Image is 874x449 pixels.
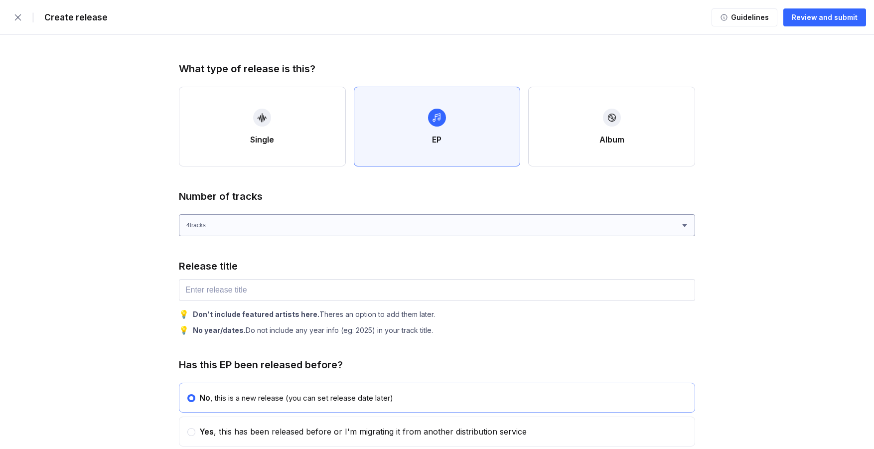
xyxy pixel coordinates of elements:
[179,190,263,202] div: Number of tracks
[599,135,624,145] div: Album
[193,326,433,334] div: Do not include any year info (eg: 2025) in your track title.
[528,87,695,166] button: Album
[179,63,315,75] div: What type of release is this?
[193,310,435,318] div: Theres an option to add them later.
[32,12,34,22] div: |
[195,393,393,403] div: , this is a new release (you can set release date later)
[199,427,214,437] span: Yes
[179,309,189,319] div: 💡
[179,279,695,301] input: Enter release title
[354,87,521,166] button: EP
[432,135,441,145] div: EP
[250,135,274,145] div: Single
[193,326,246,334] b: No year/dates.
[199,393,210,403] span: No
[179,260,238,272] div: Release title
[792,12,858,22] div: Review and submit
[783,8,866,26] button: Review and submit
[195,427,527,437] div: , this has been released before or I'm migrating it from another distribution service
[38,12,108,22] div: Create release
[712,8,777,26] button: Guidelines
[193,310,319,318] b: Don't include featured artists here.
[179,325,189,335] div: 💡
[179,359,343,371] div: Has this EP been released before?
[728,12,769,22] div: Guidelines
[179,87,346,166] button: Single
